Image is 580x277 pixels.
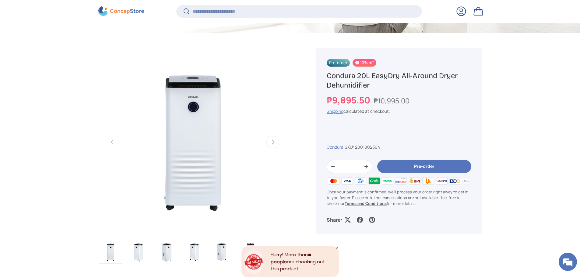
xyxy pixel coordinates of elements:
img: maya [381,176,394,185]
div: calculated at checkout. [327,108,471,114]
a: Condura [327,144,343,150]
img: condura-easy-dry-dehumidifier-full-view-concepstore.ph [99,240,122,264]
img: metrobank [462,176,475,185]
img: master [327,176,340,185]
img: qrph [435,176,448,185]
img: ubp [421,176,435,185]
strong: ₱9,895.50 [327,94,372,106]
img: condura-easy-dry-dehumidifier-left-side-view-concepstore.ph [127,240,150,264]
div: Minimize live chat window [100,3,114,18]
span: We're online! [35,77,84,138]
img: condura-easy-dry-dehumidifier-full-right-side-view-condura-philippines [211,240,234,264]
p: Share: [327,216,342,223]
img: condura-easy-dry-dehumidifier-full-left-side-view-concepstore-dot-ph [183,240,206,264]
img: bdo [448,176,462,185]
img: bpi [408,176,421,185]
div: Close [336,246,339,249]
span: | [343,144,380,150]
h1: Condura 20L EasyDry All-Around Dryer Dehumidifier [327,71,471,90]
span: 2001002504 [355,144,380,150]
button: Pre-order [377,160,471,173]
textarea: Type your message and hit 'Enter' [3,166,116,187]
img: gcash [354,176,367,185]
a: Terms and Conditions [345,201,387,206]
s: ₱10,995.00 [374,96,410,106]
span: 10% off [353,59,376,67]
span: Pre-order [327,59,350,67]
img: grabpay [367,176,381,185]
div: Chat with us now [32,34,102,42]
img: condura-easy-dry-dehumidifier-right-side-view-concepstore [155,240,178,264]
img: https://concepstore.ph/products/condura-easydry-all-around-dryer-dehumidifier-20l [239,240,262,264]
img: visa [340,176,354,185]
img: ConcepStore [98,7,144,16]
media-gallery: Gallery Viewer [98,48,287,266]
p: Once your payment is confirmed, we'll process your order right away to get it to you faster. Plea... [327,189,471,207]
span: SKU: [345,144,354,150]
a: Shipping [327,108,343,114]
img: billease [394,176,408,185]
